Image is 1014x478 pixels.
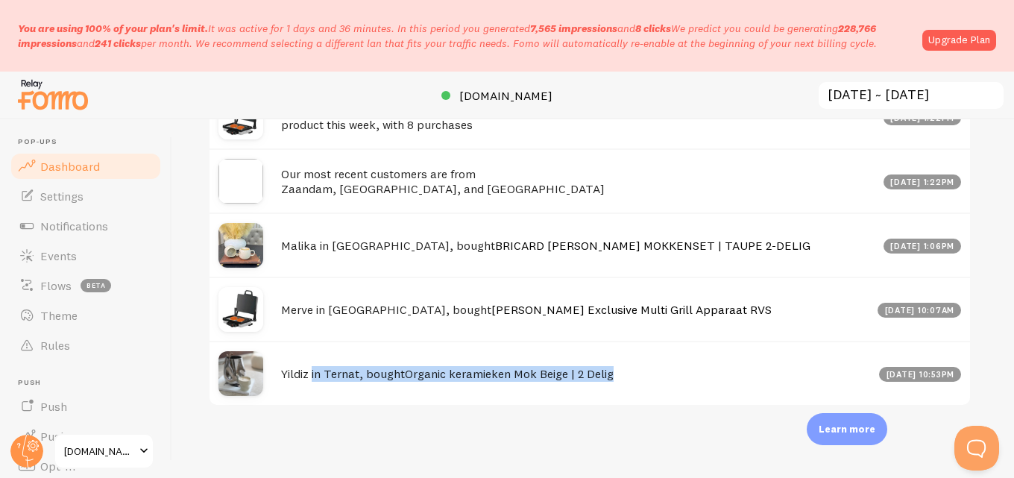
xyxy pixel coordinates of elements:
[281,238,875,254] h4: Malika in [GEOGRAPHIC_DATA], bought
[9,301,163,330] a: Theme
[40,399,67,414] span: Push
[40,308,78,323] span: Theme
[879,367,961,382] div: [DATE] 10:53pm
[40,338,70,353] span: Rules
[9,391,163,421] a: Push
[95,37,141,50] b: 241 clicks
[40,248,77,263] span: Events
[878,303,961,318] div: [DATE] 10:07am
[281,166,875,197] h4: Our most recent customers are from Zaandam, [GEOGRAPHIC_DATA], and [GEOGRAPHIC_DATA]
[40,429,96,444] span: Push Data
[884,174,962,189] div: [DATE] 1:22pm
[495,238,810,253] a: BRICARD [PERSON_NAME] MOKKENSET | TAUPE 2-DELIG
[18,378,163,388] span: Push
[54,433,154,469] a: [DOMAIN_NAME] - Liman Home Decor
[18,21,913,51] p: It was active for 1 days and 36 minutes. In this period you generated We predict you could be gen...
[954,426,999,471] iframe: Help Scout Beacon - Open
[530,22,617,35] b: 7,565 impressions
[807,413,887,445] div: Learn more
[530,22,671,35] span: and
[405,366,614,381] a: Organic keramieken Mok Beige | 2 Delig
[491,302,772,317] a: [PERSON_NAME] Exclusive Multi Grill Apparaat RVS
[9,241,163,271] a: Events
[40,159,100,174] span: Dashboard
[64,442,135,460] span: [DOMAIN_NAME] - Liman Home Decor
[40,218,108,233] span: Notifications
[635,22,671,35] b: 8 clicks
[40,189,84,204] span: Settings
[922,30,996,51] a: Upgrade Plan
[9,211,163,241] a: Notifications
[9,271,163,301] a: Flows beta
[9,421,163,451] a: Push Data
[9,181,163,211] a: Settings
[281,302,869,318] h4: Merve in [GEOGRAPHIC_DATA], bought
[9,330,163,360] a: Rules
[819,422,875,436] p: Learn more
[281,366,870,382] h4: Yildiz in Ternat, bought
[9,151,163,181] a: Dashboard
[18,22,208,35] span: You are using 100% of your plan's limit.
[884,239,962,254] div: [DATE] 1:06pm
[81,279,111,292] span: beta
[16,75,90,113] img: fomo-relay-logo-orange.svg
[18,137,163,147] span: Pop-ups
[40,278,72,293] span: Flows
